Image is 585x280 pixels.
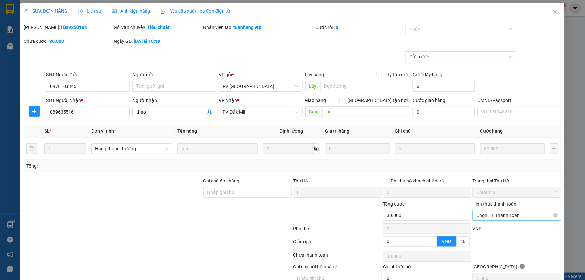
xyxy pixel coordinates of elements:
[223,107,299,117] span: PV Đắk Mil
[22,46,39,50] span: PV Đắk Mil
[78,9,83,13] span: clock-circle
[413,107,475,117] input: Cước giao hàng
[413,98,445,103] label: Cước giao hàng
[112,9,117,13] span: picture
[520,264,525,269] span: info-circle
[91,128,116,134] span: Đơn vị tính
[114,24,202,31] div: Gói vận chuyển:
[24,8,67,14] span: SỬA ĐƠN HÀNG
[65,25,93,30] span: DM09250351
[7,15,15,31] img: logo
[203,187,292,198] input: Ghi chú đơn hàng
[409,52,512,62] span: Gửi trước
[554,213,558,217] span: close-circle
[134,39,160,44] b: [DATE] 10:19
[477,187,557,197] span: Chưa thu
[413,72,442,77] label: Cước lấy hàng
[78,8,101,14] span: Lịch sử
[161,8,230,14] span: Yêu cầu xuất hóa đơn điện tử
[305,81,320,91] span: Lấy
[132,71,216,78] div: Người gửi
[546,3,565,22] button: Close
[336,25,339,30] b: 0
[29,109,39,114] span: plus
[395,143,475,154] input: Ghi Chú
[24,38,112,45] div: Chưa cước :
[345,97,410,104] span: [GEOGRAPHIC_DATA] tận nơi
[29,106,40,117] button: plus
[203,24,314,31] div: Nhân viên tạo:
[207,109,212,115] span: user-add
[478,97,561,104] div: CMND/Passport
[112,8,150,14] span: Ảnh kiện hàng
[24,24,112,31] div: [PERSON_NAME]:
[50,46,61,55] span: Nơi nhận:
[203,178,240,183] label: Ghi chú đơn hàng
[293,178,308,183] span: Thu Hộ
[95,144,168,154] span: Hàng thông thường
[63,30,93,35] span: 10:15:18 [DATE]
[219,98,237,103] span: VP Nhận
[279,128,303,134] span: Định lượng
[473,177,561,184] div: Trạng thái Thu Hộ
[305,98,326,103] span: Giao hàng
[44,128,50,134] span: SL
[24,9,28,13] span: edit
[480,128,503,134] span: Cước hàng
[388,177,447,184] span: Phí thu hộ khách nhận trả
[293,263,382,273] div: Ghi chú nội bộ nhà xe
[305,106,323,117] span: Giao
[382,71,410,78] span: Lấy tận nơi
[147,25,171,30] b: Tiêu chuẩn
[323,106,411,117] input: Dọc đường
[320,81,411,91] input: Dọc đường
[473,226,482,231] span: VND
[442,239,451,244] span: VND
[161,9,166,14] img: icon
[477,210,557,220] span: Chọn HT Thanh Toán
[550,143,558,154] button: plus
[177,143,258,154] input: VD: Bàn, Ghế
[234,25,262,30] b: tuanhung.vtp
[480,143,545,154] input: 0
[114,38,202,45] div: Ngày GD:
[26,143,37,154] button: delete
[292,251,382,263] div: Chưa thanh toán
[60,25,87,30] b: TB09250194
[316,24,404,31] div: Cước rồi :
[462,239,465,244] span: %
[17,11,53,35] strong: CÔNG TY TNHH [GEOGRAPHIC_DATA] 214 QL13 - P.26 - Q.BÌNH THẠNH - TP HCM 1900888606
[132,97,216,104] div: Người nhận
[223,81,299,91] span: PV Tân Bình
[7,46,13,55] span: Nơi gửi:
[325,128,349,134] span: Giá trị hàng
[219,71,303,78] div: VP gửi
[392,125,478,138] th: Ghi chú
[46,97,130,104] div: SĐT Người Nhận
[292,238,382,250] div: Giảm giá
[305,72,324,77] span: Lấy hàng
[325,143,389,154] input: 0
[49,39,64,44] b: 30.000
[313,143,320,154] span: kg
[383,201,405,207] span: Tổng cước
[413,81,475,92] input: Cước lấy hàng
[177,128,197,134] span: Tên hàng
[473,263,561,273] div: [GEOGRAPHIC_DATA]
[292,225,382,237] div: Phụ thu
[553,10,558,15] span: close
[46,71,130,78] div: SĐT Người Gửi
[26,162,226,170] div: Tổng: 1
[383,263,471,273] div: Chi phí nội bộ
[473,201,517,207] label: Hình thức thanh toán
[23,40,76,44] strong: BIÊN NHẬN GỬI HÀNG HOÁ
